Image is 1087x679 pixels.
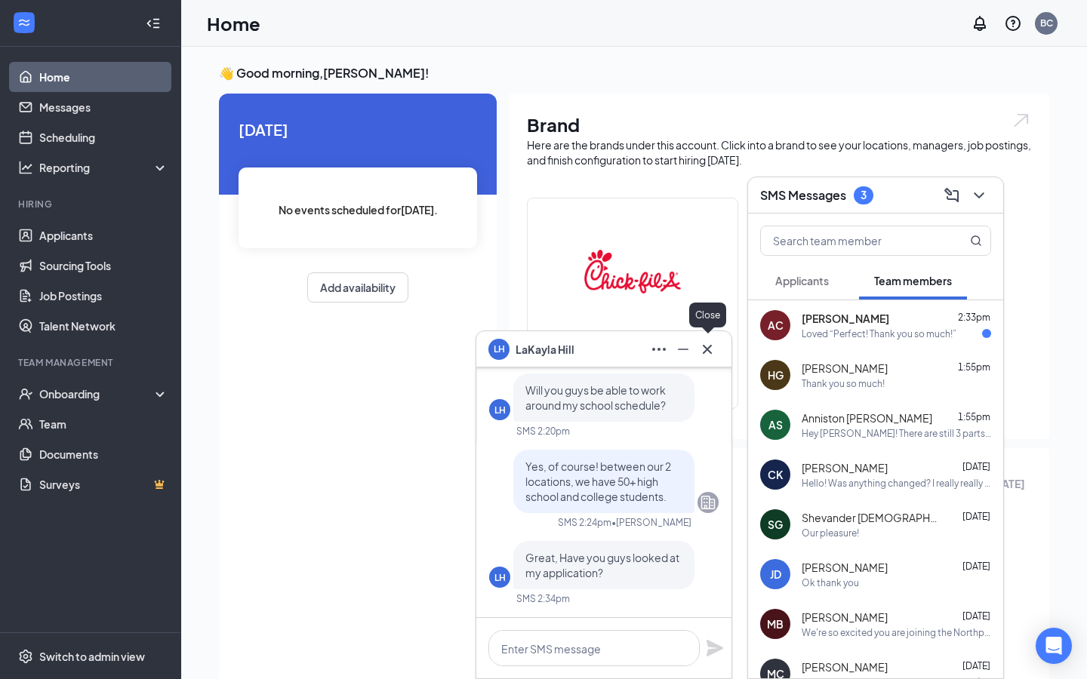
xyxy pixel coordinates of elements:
[146,16,161,31] svg: Collapse
[802,527,859,539] div: Our pleasure!
[962,461,990,472] span: [DATE]
[207,11,260,36] h1: Home
[525,459,671,503] span: Yes, of course! between our 2 locations, we have 50+ high school and college students.
[650,340,668,358] svg: Ellipses
[689,303,726,327] div: Close
[39,160,169,175] div: Reporting
[958,361,990,373] span: 1:55pm
[802,327,956,340] div: Loved “Perfect! Thank you so much!”
[940,183,964,207] button: ComposeMessage
[962,660,990,671] span: [DATE]
[239,118,477,141] span: [DATE]
[1040,17,1053,29] div: BC
[943,186,961,204] svg: ComposeMessage
[962,610,990,622] span: [DATE]
[802,361,888,376] span: [PERSON_NAME]
[768,367,784,383] div: HG
[802,659,888,674] span: [PERSON_NAME]
[39,281,168,311] a: Job Postings
[802,626,991,639] div: We're so excited you are joining the Northport [DEMOGRAPHIC_DATA]-fil-Ateam ! Do you know anyone ...
[971,14,989,32] svg: Notifications
[958,411,990,422] span: 1:55pm
[768,467,783,482] div: CK
[39,250,168,281] a: Sourcing Tools
[307,272,408,303] button: Add availability
[494,404,506,416] div: LH
[525,551,679,579] span: Great, Have you guys looked at my application?
[698,340,716,358] svg: Cross
[39,311,168,341] a: Talent Network
[39,62,168,92] a: Home
[861,189,867,201] div: 3
[39,122,168,152] a: Scheduling
[584,223,681,320] img: Chick-fil-A
[802,576,859,589] div: Ok thank you
[279,201,438,218] span: No events scheduled for [DATE] .
[671,337,695,361] button: Minimize
[802,560,888,575] span: [PERSON_NAME]
[674,340,692,358] svg: Minimize
[611,516,691,529] span: • [PERSON_NAME]
[802,377,885,390] div: Thank you so much!
[525,383,666,412] span: Will you guys be able to work around my school schedule?
[802,610,888,625] span: [PERSON_NAME]
[699,493,717,512] svg: Company
[558,516,611,529] div: SMS 2:24pm
[970,186,988,204] svg: ChevronDown
[962,561,990,572] span: [DATE]
[802,410,932,426] span: Anniston [PERSON_NAME]
[802,510,938,525] span: Shevander [DEMOGRAPHIC_DATA]
[962,511,990,522] span: [DATE]
[647,337,671,361] button: Ellipses
[18,356,165,369] div: Team Management
[760,187,846,204] h3: SMS Messages
[802,477,991,490] div: Hello! Was anything changed? I really really wanted to come in [DATE]!
[874,274,952,287] span: Team members
[39,439,168,469] a: Documents
[516,592,570,605] div: SMS 2:34pm
[1004,14,1022,32] svg: QuestionInfo
[768,318,784,333] div: AC
[1012,112,1031,129] img: open.6027fd2a22e1237b5b06.svg
[39,92,168,122] a: Messages
[527,112,1031,137] h1: Brand
[695,337,719,361] button: Cross
[967,183,991,207] button: ChevronDown
[17,15,32,30] svg: WorkstreamLogo
[761,226,940,255] input: Search team member
[39,220,168,250] a: Applicants
[768,517,783,532] div: SG
[516,341,574,358] span: LaKayla Hill
[768,417,783,432] div: AS
[39,386,156,401] div: Onboarding
[802,311,889,326] span: [PERSON_NAME]
[770,567,781,582] div: JD
[1036,628,1072,664] div: Open Intercom Messenger
[802,460,888,475] span: [PERSON_NAME]
[958,312,990,323] span: 2:33pm
[516,425,570,438] div: SMS 2:20pm
[18,386,33,401] svg: UserCheck
[528,326,737,364] h2: [DEMOGRAPHIC_DATA]-fil-A
[18,649,33,664] svg: Settings
[494,571,506,584] div: LH
[18,160,33,175] svg: Analysis
[706,639,724,657] svg: Plane
[527,137,1031,167] div: Here are the brands under this account. Click into a brand to see your locations, managers, job p...
[39,469,168,499] a: SurveysCrown
[39,649,145,664] div: Switch to admin view
[970,235,982,247] svg: MagnifyingGlass
[802,427,991,440] div: Hey [PERSON_NAME]! There are still 3 parts that I need you to complete. I am going to resend the ...
[767,616,784,631] div: MB
[18,198,165,210] div: Hiring
[219,65,1049,81] h3: 👋 Good morning, [PERSON_NAME] !
[39,409,168,439] a: Team
[775,274,829,287] span: Applicants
